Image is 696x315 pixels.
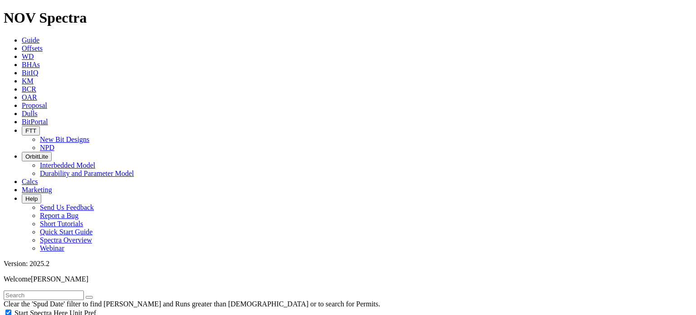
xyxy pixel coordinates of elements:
a: Quick Start Guide [40,228,92,236]
a: Spectra Overview [40,236,92,244]
span: [PERSON_NAME] [31,275,88,283]
a: Marketing [22,186,52,194]
a: WD [22,53,34,60]
button: FTT [22,126,40,136]
a: Proposal [22,102,47,109]
a: Guide [22,36,39,44]
h1: NOV Spectra [4,10,692,26]
a: Durability and Parameter Model [40,170,134,177]
div: Version: 2025.2 [4,260,692,268]
a: Send Us Feedback [40,204,94,211]
a: Offsets [22,44,43,52]
a: NPD [40,144,54,151]
span: Help [25,195,38,202]
a: Webinar [40,244,64,252]
a: BCR [22,85,36,93]
span: FTT [25,127,36,134]
span: Clear the 'Spud Date' filter to find [PERSON_NAME] and Runs greater than [DEMOGRAPHIC_DATA] or to... [4,300,380,308]
a: OAR [22,93,37,101]
a: Interbedded Model [40,161,95,169]
a: Short Tutorials [40,220,83,228]
span: OrbitLite [25,153,48,160]
a: Report a Bug [40,212,78,219]
input: Search [4,291,84,300]
button: OrbitLite [22,152,52,161]
a: BitIQ [22,69,38,77]
a: Calcs [22,178,38,185]
button: Help [22,194,41,204]
a: BHAs [22,61,40,68]
p: Welcome [4,275,692,283]
a: New Bit Designs [40,136,89,143]
a: Dulls [22,110,38,117]
a: KM [22,77,34,85]
a: BitPortal [22,118,48,126]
